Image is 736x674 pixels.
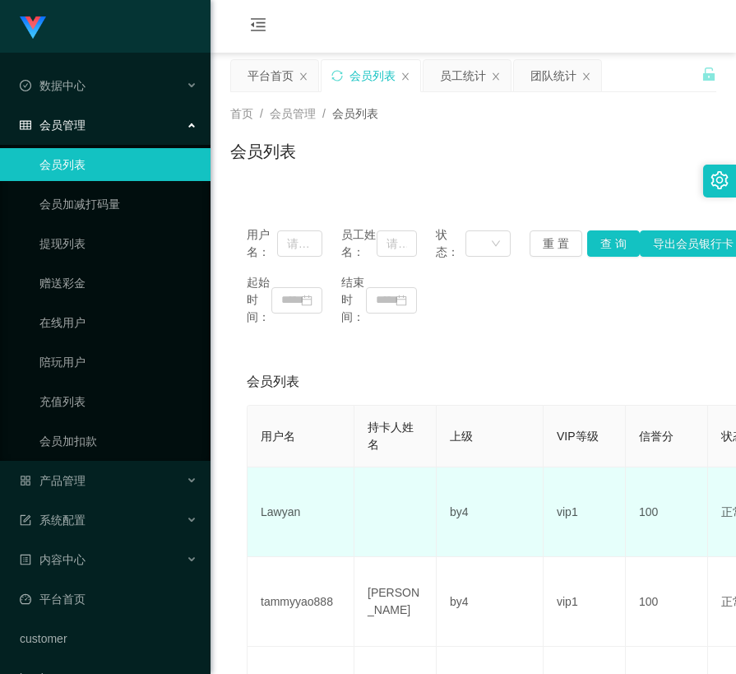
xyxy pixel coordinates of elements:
[301,295,312,306] i: 图标: calendar
[491,239,501,250] i: 图标: down
[20,475,31,486] i: 图标: appstore-o
[39,227,197,260] a: 提现列表
[247,372,299,392] span: 会员列表
[639,430,674,443] span: 信誉分
[530,60,576,91] div: 团队统计
[230,1,286,53] i: 图标: menu-fold
[20,622,197,655] a: customer
[626,557,708,647] td: 100
[581,72,591,81] i: 图标: close
[332,107,378,120] span: 会员列表
[20,119,86,132] span: 会员管理
[261,430,295,443] span: 用户名
[248,557,354,647] td: tammyyao888
[20,514,86,527] span: 系统配置
[491,72,501,81] i: 图标: close
[39,425,197,458] a: 会员加扣款
[248,467,354,557] td: Lawyan
[247,274,271,326] span: 起始时间：
[377,230,417,257] input: 请输入
[711,171,729,189] i: 图标: setting
[436,226,465,261] span: 状态：
[400,72,410,81] i: 图标: close
[530,230,582,257] button: 重 置
[260,107,263,120] span: /
[331,70,343,81] i: 图标: sync
[20,80,31,91] i: 图标: check-circle-o
[544,557,626,647] td: vip1
[440,60,486,91] div: 员工统计
[396,295,407,306] i: 图标: calendar
[20,514,31,526] i: 图标: form
[299,72,308,81] i: 图标: close
[557,430,599,443] span: VIP等级
[39,267,197,300] a: 赠送彩金
[247,226,277,261] span: 用户名：
[544,467,626,557] td: vip1
[230,107,253,120] span: 首页
[230,139,296,164] h1: 会员列表
[277,230,322,257] input: 请输入
[20,119,31,131] i: 图标: table
[39,385,197,418] a: 充值列表
[39,306,197,339] a: 在线用户
[701,67,716,81] i: 图标: unlock
[39,148,197,181] a: 会员列表
[20,474,86,487] span: 产品管理
[39,188,197,221] a: 会员加减打码量
[20,79,86,92] span: 数据中心
[248,60,294,91] div: 平台首页
[368,421,414,451] span: 持卡人姓名
[270,107,316,120] span: 会员管理
[39,346,197,379] a: 陪玩用户
[20,554,31,565] i: 图标: profile
[349,60,396,91] div: 会员列表
[20,16,46,40] img: logo.9652507e.png
[626,467,708,557] td: 100
[437,467,544,557] td: by4
[322,107,326,120] span: /
[437,557,544,647] td: by4
[354,557,437,647] td: [PERSON_NAME]
[20,553,86,566] span: 内容中心
[450,430,473,443] span: 上级
[20,583,197,616] a: 图标: dashboard平台首页
[587,230,640,257] button: 查 询
[341,274,366,326] span: 结束时间：
[341,226,377,261] span: 员工姓名：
